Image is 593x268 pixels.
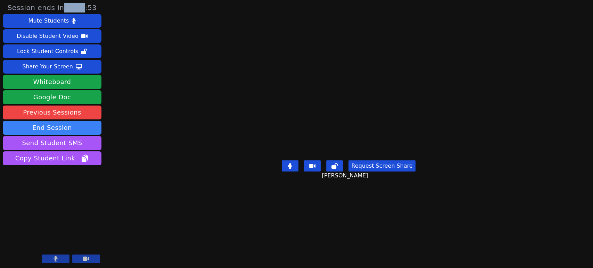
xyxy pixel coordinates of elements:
div: Mute Students [28,15,69,26]
button: Share Your Screen [3,60,101,74]
div: Disable Student Video [17,31,78,42]
div: Share Your Screen [22,61,73,72]
button: Whiteboard [3,75,101,89]
button: End Session [3,121,101,135]
div: Lock Student Controls [17,46,78,57]
button: Disable Student Video [3,29,101,43]
button: Send Student SMS [3,136,101,150]
button: Mute Students [3,14,101,28]
button: Lock Student Controls [3,44,101,58]
button: Request Screen Share [348,160,415,171]
a: Previous Sessions [3,106,101,119]
span: Copy Student Link [15,153,89,163]
button: Copy Student Link [3,151,101,165]
time: 00:27:53 [64,3,97,12]
span: Session ends in [8,3,97,12]
a: Google Doc [3,90,101,104]
span: [PERSON_NAME] [322,171,370,180]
